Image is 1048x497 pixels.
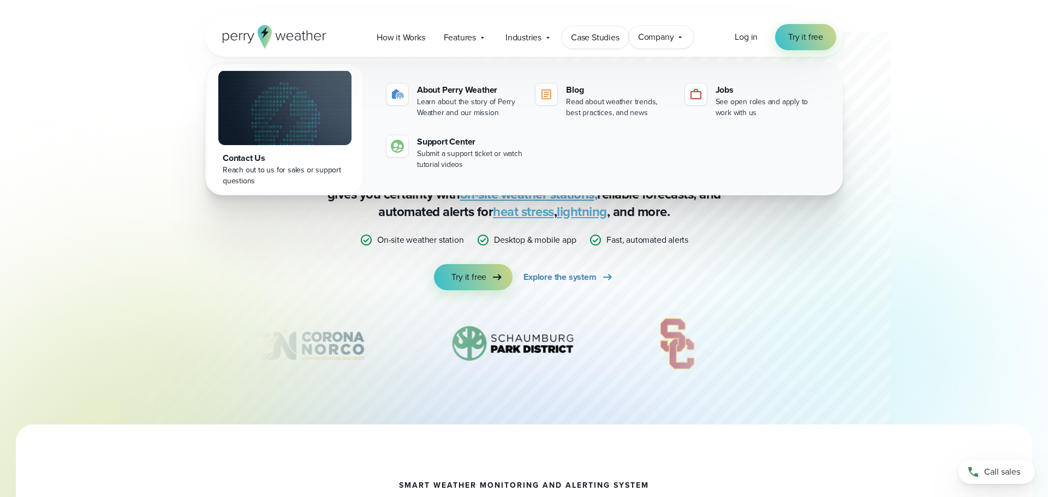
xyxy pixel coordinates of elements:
[958,460,1035,484] a: Call sales
[763,316,863,371] div: 10 of 12
[494,233,576,247] p: Desktop & mobile app
[775,24,836,50] a: Try it free
[399,481,649,490] h1: smart weather monitoring and alerting system
[417,135,522,148] div: Support Center
[493,202,554,221] a: heat stress
[223,152,347,165] div: Contact Us
[260,316,788,376] div: slideshow
[788,31,823,44] span: Try it free
[716,97,821,118] div: See open roles and apply to work with us
[644,316,711,371] div: 9 of 12
[436,316,591,371] img: Schaumburg-Park-District-1.svg
[681,79,825,123] a: Jobs See open roles and apply to work with us
[391,88,404,101] img: about-icon.svg
[523,271,596,284] span: Explore the system
[229,316,384,371] div: 7 of 12
[367,26,434,49] a: How it Works
[229,316,384,371] img: Corona-Norco-Unified-School-District.svg
[382,79,527,123] a: About Perry Weather Learn about the story of Perry Weather and our mission
[763,316,863,371] img: Cabot-Citrus-Farms.svg
[566,83,671,97] div: Blog
[562,26,629,49] a: Case Studies
[644,316,711,371] img: University-of-Southern-California-USC.svg
[638,31,674,44] span: Company
[223,165,347,187] div: Reach out to us for sales or support questions
[377,31,425,44] span: How it Works
[716,83,821,97] div: Jobs
[606,233,688,247] p: Fast, automated alerts
[436,316,591,371] div: 8 of 12
[505,31,541,44] span: Industries
[434,264,513,290] a: Try it free
[984,465,1020,478] span: Call sales
[557,202,607,221] a: lightning
[735,31,758,43] span: Log in
[417,148,522,170] div: Submit a support ticket or watch tutorial videos
[306,168,742,220] p: Stop relying on weather apps you can’t trust — [PERSON_NAME] Weather gives you certainty with rel...
[417,83,522,97] div: About Perry Weather
[540,88,553,101] img: blog-icon.svg
[566,97,671,118] div: Read about weather trends, best practices, and news
[451,271,486,284] span: Try it free
[377,233,463,247] p: On-site weather station
[391,140,404,153] img: contact-icon.svg
[523,264,614,290] a: Explore the system
[531,79,676,123] a: Blog Read about weather trends, best practices, and news
[735,31,758,44] a: Log in
[417,97,522,118] div: Learn about the story of Perry Weather and our mission
[444,31,476,44] span: Features
[689,88,702,101] img: jobs-icon-1.svg
[207,64,362,193] a: Contact Us Reach out to us for sales or support questions
[571,31,620,44] span: Case Studies
[382,131,527,175] a: Support Center Submit a support ticket or watch tutorial videos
